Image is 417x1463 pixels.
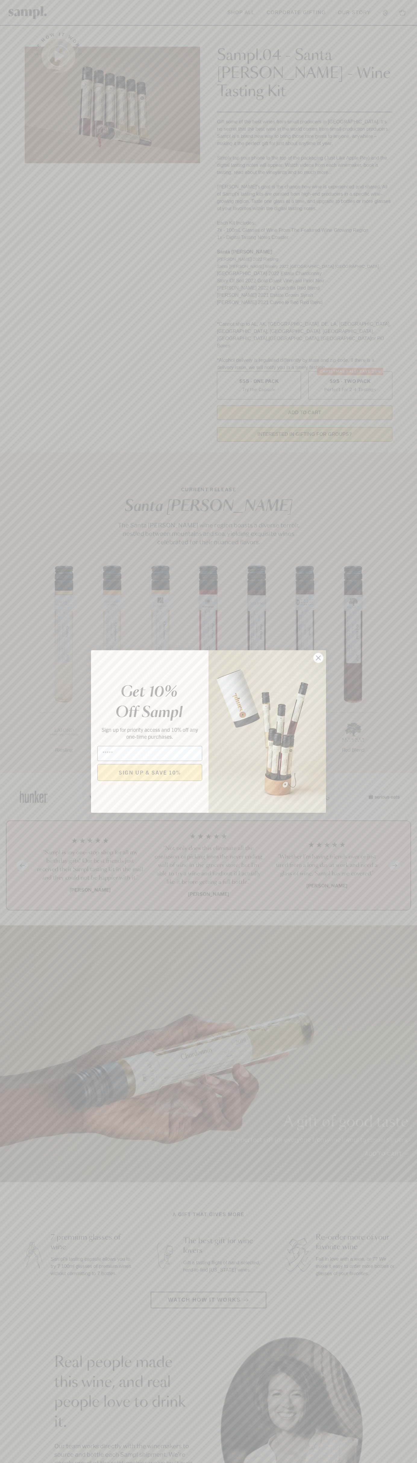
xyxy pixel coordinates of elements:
button: SIGN UP & SAVE 10% [97,764,202,781]
input: Email [97,746,202,761]
span: Sign up for priority access and 10% off any one-time purchases. [102,726,198,740]
button: Close dialog [313,653,324,663]
em: Get 10% Off Sampl [115,685,183,720]
img: 96933287-25a1-481a-a6d8-4dd623390dc6.png [208,650,326,813]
